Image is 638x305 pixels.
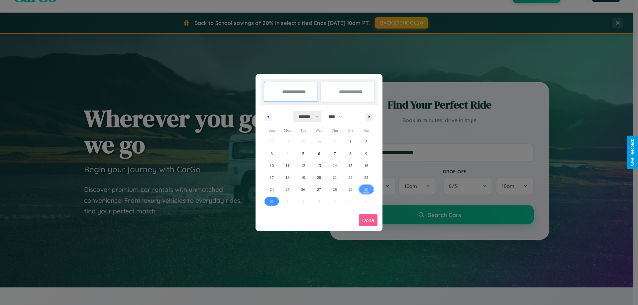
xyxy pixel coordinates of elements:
[349,160,353,172] span: 15
[295,184,311,195] button: 26
[295,148,311,160] button: 5
[359,160,374,172] button: 16
[264,160,279,172] button: 10
[270,160,274,172] span: 10
[295,172,311,184] button: 19
[271,148,273,160] span: 3
[343,160,358,172] button: 15
[302,148,304,160] span: 5
[365,136,367,148] span: 2
[295,160,311,172] button: 12
[359,184,374,195] button: 30
[359,214,377,226] button: Done
[264,125,279,136] span: Sun
[285,172,289,184] span: 18
[359,148,374,160] button: 9
[364,184,368,195] span: 30
[343,184,358,195] button: 29
[333,172,337,184] span: 21
[364,172,368,184] span: 23
[343,125,358,136] span: Fri
[333,160,337,172] span: 14
[349,184,353,195] span: 29
[264,172,279,184] button: 17
[333,184,337,195] span: 28
[295,125,311,136] span: Tue
[279,184,295,195] button: 25
[264,148,279,160] button: 3
[317,160,321,172] span: 13
[350,148,352,160] span: 8
[279,160,295,172] button: 11
[343,148,358,160] button: 8
[301,184,305,195] span: 26
[318,148,320,160] span: 6
[264,195,279,207] button: 31
[285,184,289,195] span: 25
[359,172,374,184] button: 23
[311,160,327,172] button: 13
[317,184,321,195] span: 27
[270,172,274,184] span: 17
[327,172,343,184] button: 21
[359,125,374,136] span: Sat
[327,184,343,195] button: 28
[630,139,635,166] div: Give Feedback
[327,125,343,136] span: Thu
[343,172,358,184] button: 22
[311,184,327,195] button: 27
[327,160,343,172] button: 14
[327,148,343,160] button: 7
[365,148,367,160] span: 9
[349,172,353,184] span: 22
[311,172,327,184] button: 20
[270,184,274,195] span: 24
[301,160,305,172] span: 12
[350,136,352,148] span: 1
[343,136,358,148] button: 1
[279,125,295,136] span: Mon
[334,148,336,160] span: 7
[317,172,321,184] span: 20
[270,195,274,207] span: 31
[286,148,288,160] span: 4
[285,160,289,172] span: 11
[301,172,305,184] span: 19
[264,184,279,195] button: 24
[311,148,327,160] button: 6
[279,172,295,184] button: 18
[359,136,374,148] button: 2
[279,148,295,160] button: 4
[364,160,368,172] span: 16
[311,125,327,136] span: Wed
